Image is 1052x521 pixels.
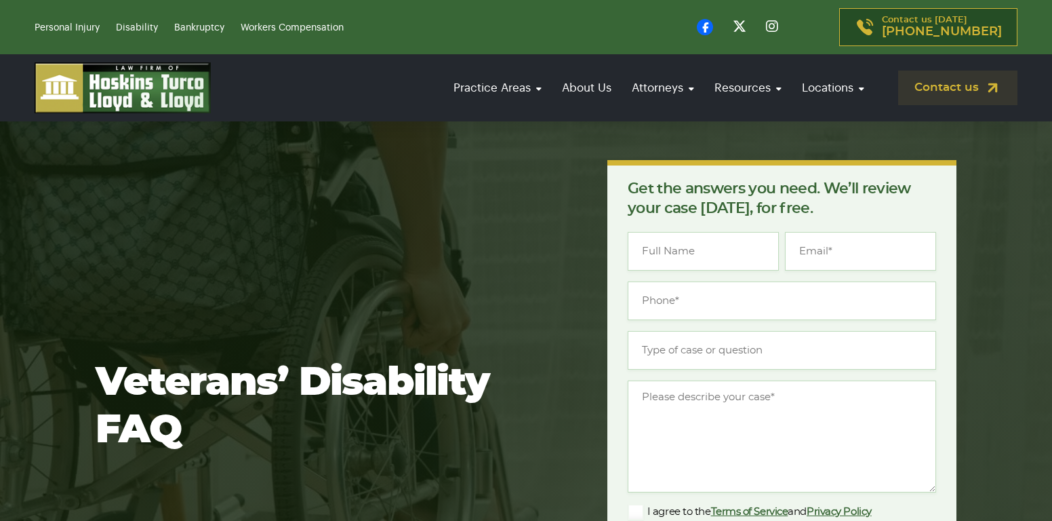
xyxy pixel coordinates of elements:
[35,23,100,33] a: Personal Injury
[628,331,936,370] input: Type of case or question
[96,360,564,455] h1: Veterans’ Disability FAQ
[35,62,211,113] img: logo
[174,23,224,33] a: Bankruptcy
[785,232,936,271] input: Email*
[882,16,1002,39] p: Contact us [DATE]
[708,69,788,107] a: Resources
[807,507,872,517] a: Privacy Policy
[625,69,701,107] a: Attorneys
[711,507,788,517] a: Terms of Service
[628,232,779,271] input: Full Name
[882,25,1002,39] span: [PHONE_NUMBER]
[898,71,1017,105] a: Contact us
[628,282,936,320] input: Phone*
[241,23,344,33] a: Workers Compensation
[628,504,872,520] label: I agree to the and
[628,179,936,218] p: Get the answers you need. We’ll review your case [DATE], for free.
[795,69,871,107] a: Locations
[555,69,618,107] a: About Us
[447,69,548,107] a: Practice Areas
[116,23,158,33] a: Disability
[839,8,1017,46] a: Contact us [DATE][PHONE_NUMBER]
